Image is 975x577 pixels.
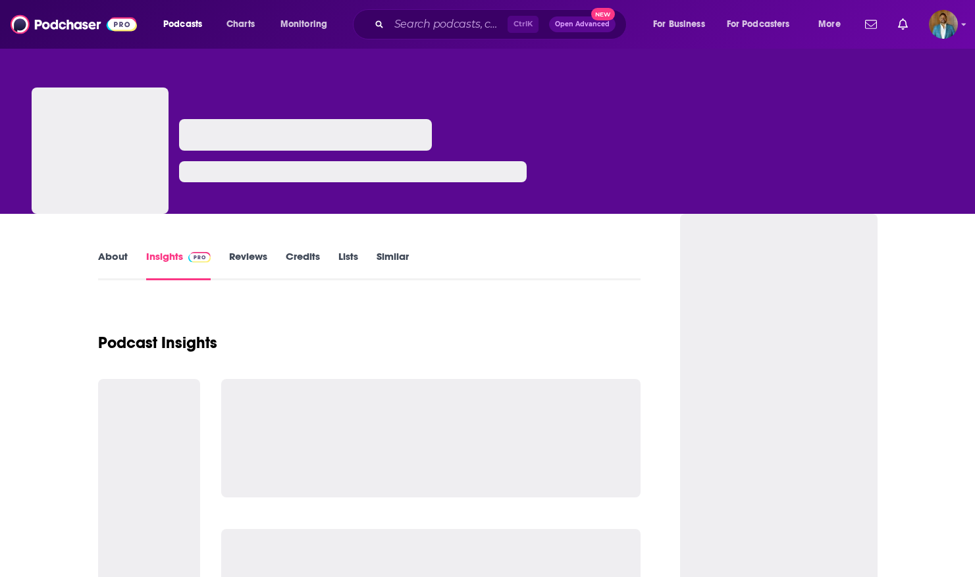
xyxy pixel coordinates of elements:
a: Charts [218,14,263,35]
button: Show profile menu [929,10,958,39]
span: More [818,15,841,34]
a: Reviews [229,250,267,280]
a: Similar [377,250,409,280]
a: InsightsPodchaser Pro [146,250,211,280]
span: Ctrl K [508,16,539,33]
a: Show notifications dropdown [893,13,913,36]
span: Charts [226,15,255,34]
button: open menu [809,14,857,35]
span: New [591,8,615,20]
span: For Podcasters [727,15,790,34]
a: Credits [286,250,320,280]
img: User Profile [929,10,958,39]
h1: Podcast Insights [98,333,217,353]
span: Open Advanced [555,21,610,28]
a: Lists [338,250,358,280]
a: Show notifications dropdown [860,13,882,36]
button: open menu [718,14,809,35]
span: For Business [653,15,705,34]
img: Podchaser Pro [188,252,211,263]
span: Logged in as smortier42491 [929,10,958,39]
button: open menu [271,14,344,35]
button: Open AdvancedNew [549,16,616,32]
a: About [98,250,128,280]
button: open menu [154,14,219,35]
button: open menu [644,14,722,35]
img: Podchaser - Follow, Share and Rate Podcasts [11,12,137,37]
div: Search podcasts, credits, & more... [365,9,639,39]
input: Search podcasts, credits, & more... [389,14,508,35]
span: Monitoring [280,15,327,34]
span: Podcasts [163,15,202,34]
